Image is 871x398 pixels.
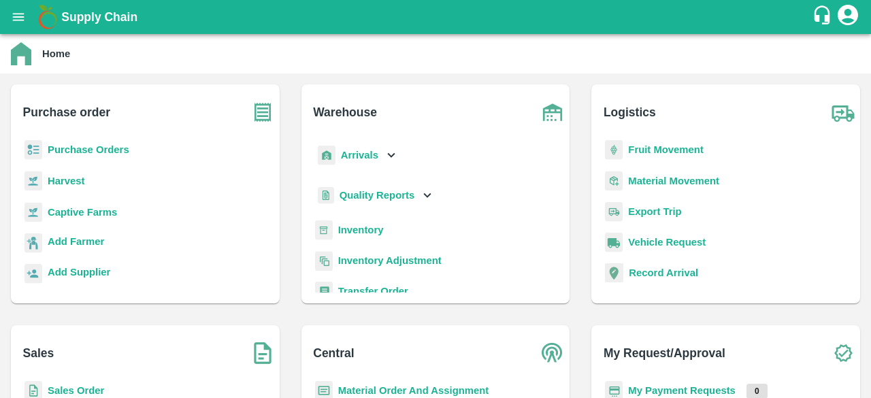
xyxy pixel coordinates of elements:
[604,103,656,122] b: Logistics
[605,202,623,222] img: delivery
[48,267,110,278] b: Add Supplier
[628,144,704,155] a: Fruit Movement
[315,282,333,301] img: whTransfer
[48,207,117,218] a: Captive Farms
[605,233,623,252] img: vehicle
[826,95,860,129] img: truck
[11,42,31,65] img: home
[340,190,415,201] b: Quality Reports
[23,103,110,122] b: Purchase order
[48,176,84,186] a: Harvest
[826,336,860,370] img: check
[48,236,104,247] b: Add Farmer
[24,171,42,191] img: harvest
[628,176,719,186] a: Material Movement
[341,150,378,161] b: Arrivals
[23,344,54,363] b: Sales
[536,336,570,370] img: central
[315,251,333,271] img: inventory
[629,267,698,278] a: Record Arrival
[313,344,354,363] b: Central
[338,286,408,297] a: Transfer Order
[42,48,70,59] b: Home
[61,7,812,27] a: Supply Chain
[246,95,280,129] img: purchase
[338,385,489,396] a: Material Order And Assignment
[605,263,623,282] img: recordArrival
[48,144,129,155] a: Purchase Orders
[246,336,280,370] img: soSales
[3,1,34,33] button: open drawer
[318,187,334,204] img: qualityReport
[48,234,104,252] a: Add Farmer
[338,225,384,235] a: Inventory
[315,182,435,210] div: Quality Reports
[318,146,335,165] img: whArrival
[812,5,836,29] div: customer-support
[628,237,706,248] a: Vehicle Request
[605,171,623,191] img: material
[536,95,570,129] img: warehouse
[315,140,399,171] div: Arrivals
[313,103,377,122] b: Warehouse
[604,344,725,363] b: My Request/Approval
[24,233,42,253] img: farmer
[628,206,681,217] a: Export Trip
[24,202,42,222] img: harvest
[836,3,860,31] div: account of current user
[628,385,736,396] a: My Payment Requests
[338,255,442,266] a: Inventory Adjustment
[24,264,42,284] img: supplier
[48,265,110,283] a: Add Supplier
[48,385,104,396] a: Sales Order
[315,220,333,240] img: whInventory
[24,140,42,160] img: reciept
[605,140,623,160] img: fruit
[34,3,61,31] img: logo
[61,10,137,24] b: Supply Chain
